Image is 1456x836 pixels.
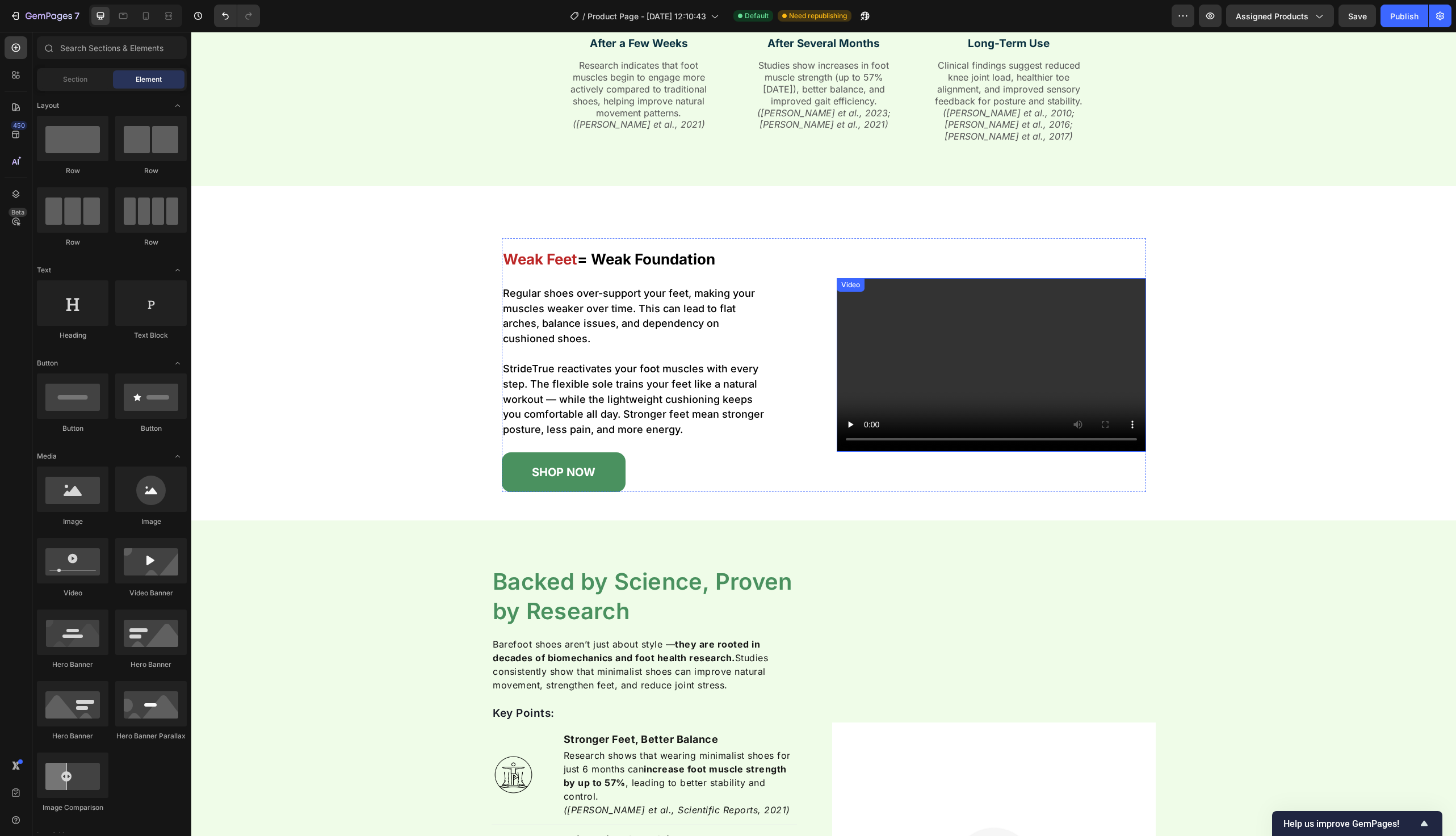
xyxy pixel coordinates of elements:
[742,28,893,111] p: Clinical findings suggest reduced knee joint load, healthier toe alignment, and improved sensory ...
[191,32,1456,836] iframe: Design area
[301,674,605,690] p: Key Points:
[11,121,27,130] div: 450
[576,5,689,18] strong: After Several Months
[310,421,434,460] button: <p><span style="font-size:20px;">SHOP NOW</span></p>
[37,731,108,741] div: Hero Banner
[588,10,706,22] span: Product Page - [DATE] 12:10:43
[37,451,57,461] span: Media
[115,330,187,341] div: Text Block
[1283,817,1431,830] button: Show survey - Help us improve GemPages!
[37,516,108,527] div: Image
[789,11,847,21] span: Need republishing
[312,219,386,236] strong: weak feet
[1338,5,1376,27] button: Save
[214,5,260,27] div: Undo/Redo
[301,536,601,593] span: Backed by Science, Proven by Research
[1381,5,1428,27] button: Publish
[381,87,514,98] i: ([PERSON_NAME] et al., 2021)
[1226,5,1334,27] button: Assigned Products
[115,166,187,176] div: Row
[115,423,187,434] div: Button
[9,208,27,217] div: Beta
[557,28,708,99] p: Studies show increases in foot muscle strength (up to 57% [DATE]), better balance, and improved g...
[5,5,85,27] button: 7
[37,237,108,247] div: Row
[115,659,187,670] div: Hero Banner
[115,731,187,741] div: Hero Banner Parallax
[1390,10,1419,22] div: Publish
[63,74,87,85] span: Section
[37,659,108,670] div: Hero Banner
[386,219,524,236] strong: = weak foundation
[372,802,492,814] strong: Joint-Friendly Walking
[752,75,883,111] i: ([PERSON_NAME] et al., 2010; [PERSON_NAME] et al., 2016; [PERSON_NAME] et al., 2017)
[1283,818,1417,829] span: Help us improve GemPages!
[372,772,599,784] i: ([PERSON_NAME] et al., Scientific Reports, 2021)
[115,237,187,247] div: Row
[372,701,527,713] strong: Stronger Feet, Better Balance
[37,803,108,813] div: Image Comparison
[301,607,569,632] strong: they are rooted in decades of biomechanics and foot health research.
[37,100,59,111] span: Layout
[745,11,769,21] span: Default
[582,10,585,22] span: /
[312,315,573,406] p: StrideTrue reactivates your foot muscles with every step. The flexible sole trains your feet like...
[74,9,79,23] p: 7
[301,606,605,660] p: Barefoot shoes aren’t just about style — Studies consistently show that minimalist shoes can impr...
[372,717,605,785] p: Research shows that wearing minimalist shoes for just 6 months can , leading to better stability ...
[37,166,108,176] div: Row
[37,588,108,598] div: Video
[169,447,187,465] span: Toggle open
[37,265,51,275] span: Text
[136,74,162,85] span: Element
[777,5,858,18] strong: Long-Term Use
[341,434,404,447] span: SHOP NOW
[115,516,187,527] div: Image
[300,721,344,765] img: gempages_584543196126643060-9e0286ba-bfde-4dba-a9d9-0a7a4bbf387e.png
[1348,11,1367,21] span: Save
[1236,10,1308,22] span: Assigned Products
[169,261,187,279] span: Toggle open
[566,75,699,99] i: ([PERSON_NAME] et al., 2023; [PERSON_NAME] et al., 2021)
[37,36,187,59] input: Search Sections & Elements
[37,358,58,368] span: Button
[37,423,108,434] div: Button
[169,354,187,372] span: Toggle open
[372,732,595,757] strong: increase foot muscle strength by up to 57%
[645,246,955,420] video: Video
[115,588,187,598] div: Video Banner
[169,96,187,115] span: Toggle open
[648,248,671,258] div: Video
[312,254,573,315] p: Regular shoes over-support your feet, making your muscles weaker over time. This can lead to flat...
[37,330,108,341] div: Heading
